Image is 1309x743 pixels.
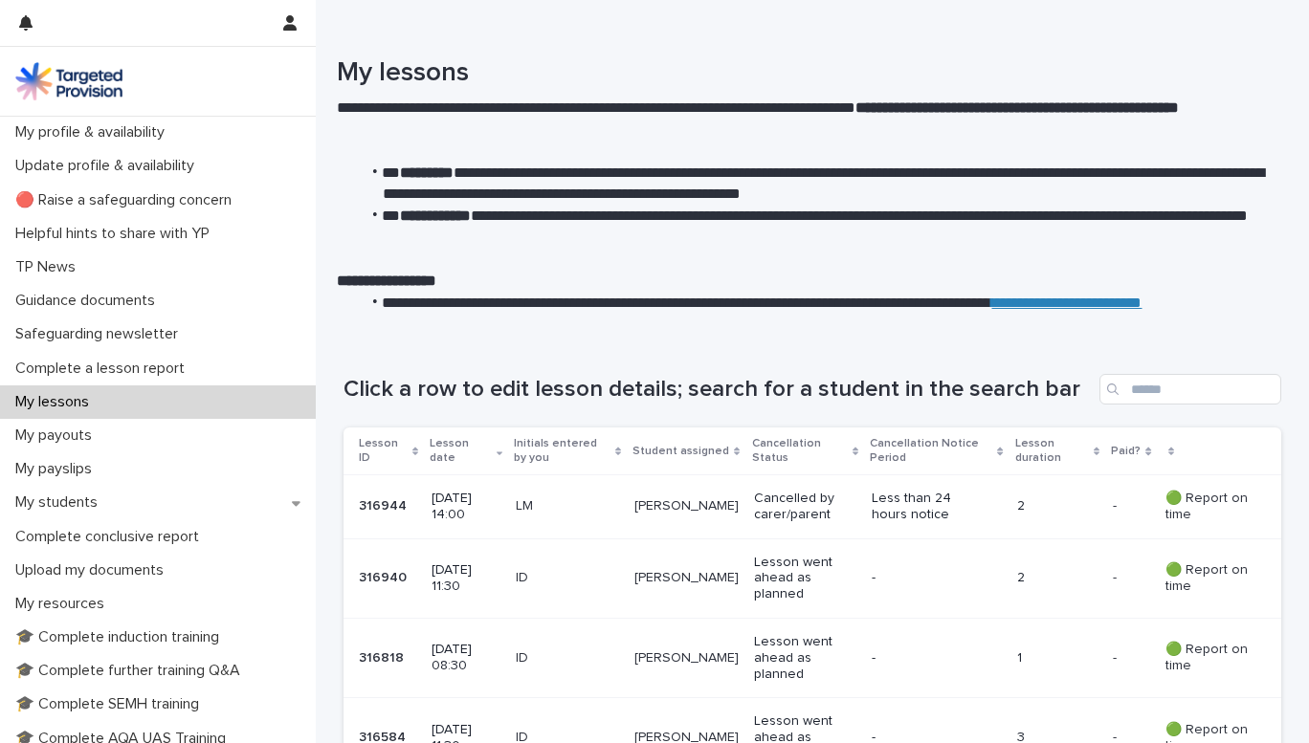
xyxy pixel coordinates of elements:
[516,570,619,586] p: ID
[8,292,170,310] p: Guidance documents
[359,566,410,586] p: 316940
[8,493,113,512] p: My students
[1017,650,1098,667] p: 1
[344,619,1281,698] tr: 316818316818 [DATE] 08:30ID[PERSON_NAME]Lesson went ahead as planned-1-- 🟢 Report on time
[8,258,91,276] p: TP News
[8,561,179,579] p: Upload my documents
[1017,498,1098,514] p: 2
[634,570,739,586] p: [PERSON_NAME]
[432,491,500,523] p: [DATE] 14:00
[516,498,619,514] p: LM
[430,433,491,469] p: Lesson date
[1099,374,1281,404] input: Search
[754,555,856,602] p: Lesson went ahead as planned
[1165,642,1251,674] p: 🟢 Report on time
[872,491,978,523] p: Less than 24 hours notice
[754,491,856,523] p: Cancelled by carer/parent
[344,475,1281,539] tr: 316944316944 [DATE] 14:00LM[PERSON_NAME]Cancelled by carer/parentLess than 24 hours notice2-- 🟢 R...
[15,62,122,100] img: M5nRWzHhSzIhMunXDL62
[514,433,610,469] p: Initials entered by you
[1111,441,1141,462] p: Paid?
[359,494,410,514] p: 316944
[8,460,107,478] p: My payslips
[8,426,107,445] p: My payouts
[1113,494,1120,514] p: -
[754,634,856,682] p: Lesson went ahead as planned
[344,538,1281,618] tr: 316940316940 [DATE] 11:30ID[PERSON_NAME]Lesson went ahead as planned-2-- 🟢 Report on time
[872,650,978,667] p: -
[8,695,214,713] p: 🎓 Complete SEMH training
[872,570,978,586] p: -
[8,662,255,680] p: 🎓 Complete further training Q&A
[8,225,225,243] p: Helpful hints to share with YP
[344,376,1092,404] h1: Click a row to edit lesson details; search for a student in the search bar
[8,595,120,613] p: My resources
[432,642,500,674] p: [DATE] 08:30
[1017,570,1098,586] p: 2
[1113,566,1120,586] p: -
[8,191,247,209] p: 🔴 Raise a safeguarding concern
[1113,646,1120,667] p: -
[1165,491,1251,523] p: 🟢 Report on time
[1165,562,1251,595] p: 🟢 Report on time
[8,325,193,343] p: Safeguarding newsletter
[516,650,619,667] p: ID
[359,646,408,667] p: 316818
[632,441,729,462] p: Student assigned
[8,360,200,378] p: Complete a lesson report
[634,650,739,667] p: [PERSON_NAME]
[8,157,210,175] p: Update profile & availability
[8,123,180,142] p: My profile & availability
[337,57,1275,90] h1: My lessons
[1015,433,1090,469] p: Lesson duration
[870,433,992,469] p: Cancellation Notice Period
[8,528,214,546] p: Complete conclusive report
[752,433,848,469] p: Cancellation Status
[432,562,500,595] p: [DATE] 11:30
[8,393,104,411] p: My lessons
[359,433,408,469] p: Lesson ID
[634,498,739,514] p: [PERSON_NAME]
[8,628,234,646] p: 🎓 Complete induction training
